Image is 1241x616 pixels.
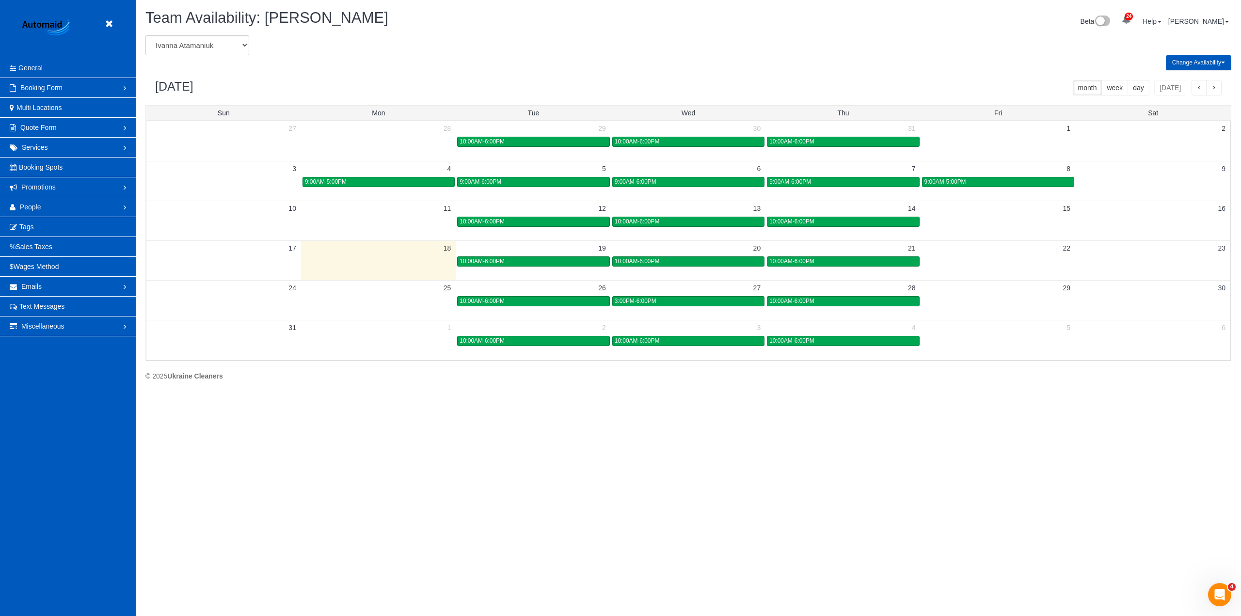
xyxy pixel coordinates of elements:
span: Wed [682,109,696,117]
span: 10:00AM-6:00PM [460,138,505,145]
a: 28 [903,281,921,295]
a: [PERSON_NAME] [1168,17,1229,25]
a: 7 [907,161,921,176]
img: New interface [1094,16,1110,28]
a: 14 [903,201,921,216]
span: 10:00AM-6:00PM [460,218,505,225]
span: Team Availability: [PERSON_NAME] [145,9,388,26]
span: Sun [218,109,230,117]
a: 29 [593,121,611,136]
a: Beta [1081,17,1111,25]
span: Wages Method [14,263,59,270]
span: 10:00AM-6:00PM [769,218,814,225]
div: © 2025 [145,371,1231,381]
span: Tue [528,109,540,117]
span: Text Messages [19,302,64,310]
span: 9:00AM-5:00PM [305,178,347,185]
span: 10:00AM-6:00PM [769,138,814,145]
button: week [1101,80,1128,95]
button: month [1073,80,1102,95]
a: 4 [443,161,456,176]
a: 1 [443,320,456,335]
span: Thu [837,109,849,117]
span: Booking Spots [19,163,63,171]
a: 29 [1058,281,1075,295]
a: 1 [1062,121,1075,136]
a: 15 [1058,201,1075,216]
a: 24 [284,281,301,295]
button: [DATE] [1154,80,1186,95]
span: Booking Form [20,84,63,92]
span: Quote Form [20,124,57,131]
a: 21 [903,241,921,255]
span: 10:00AM-6:00PM [615,337,660,344]
a: 6 [752,161,765,176]
img: Automaid Logo [17,17,78,39]
a: 31 [903,121,921,136]
span: People [20,203,41,211]
a: 3 [287,161,301,176]
a: 23 [1213,241,1230,255]
a: 5 [1062,320,1075,335]
span: 10:00AM-6:00PM [460,337,505,344]
a: 13 [748,201,766,216]
a: 24 [1117,10,1136,31]
span: 24 [1125,13,1133,20]
a: 5 [597,161,611,176]
span: 10:00AM-6:00PM [615,138,660,145]
span: Sat [1148,109,1158,117]
button: Change Availability [1166,55,1231,70]
span: General [18,64,43,72]
iframe: Intercom live chat [1208,583,1231,606]
span: 4 [1228,583,1236,591]
strong: Ukraine Cleaners [167,372,223,380]
a: 25 [439,281,456,295]
a: 30 [1213,281,1230,295]
a: 31 [284,320,301,335]
h2: [DATE] [155,80,193,94]
span: 10:00AM-6:00PM [769,298,814,304]
span: 10:00AM-6:00PM [615,258,660,265]
a: 22 [1058,241,1075,255]
a: 4 [907,320,921,335]
a: 17 [284,241,301,255]
a: 12 [593,201,611,216]
span: 10:00AM-6:00PM [769,258,814,265]
span: Sales Taxes [16,243,52,251]
span: 9:00AM-6:00PM [769,178,811,185]
span: 10:00AM-6:00PM [460,298,505,304]
span: Fri [994,109,1002,117]
span: Multi Locations [16,104,62,111]
a: 2 [1217,121,1230,136]
a: 6 [1217,320,1230,335]
a: 11 [439,201,456,216]
span: 9:00AM-5:00PM [924,178,966,185]
span: 10:00AM-6:00PM [769,337,814,344]
span: Tags [19,223,34,231]
a: 2 [597,320,611,335]
span: Mon [372,109,385,117]
span: Promotions [21,183,56,191]
span: 3:00PM-6:00PM [615,298,656,304]
a: 26 [593,281,611,295]
button: day [1128,80,1149,95]
a: 10 [284,201,301,216]
span: 10:00AM-6:00PM [615,218,660,225]
span: 9:00AM-6:00PM [615,178,656,185]
a: 3 [752,320,765,335]
a: 9 [1217,161,1230,176]
a: 30 [748,121,766,136]
a: 20 [748,241,766,255]
span: Services [22,143,48,151]
a: 27 [748,281,766,295]
a: 18 [439,241,456,255]
span: 10:00AM-6:00PM [460,258,505,265]
a: Help [1143,17,1161,25]
a: 28 [439,121,456,136]
a: 8 [1062,161,1075,176]
span: Miscellaneous [21,322,64,330]
span: 9:00AM-6:00PM [460,178,501,185]
a: 16 [1213,201,1230,216]
a: 27 [284,121,301,136]
span: Emails [21,283,42,290]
